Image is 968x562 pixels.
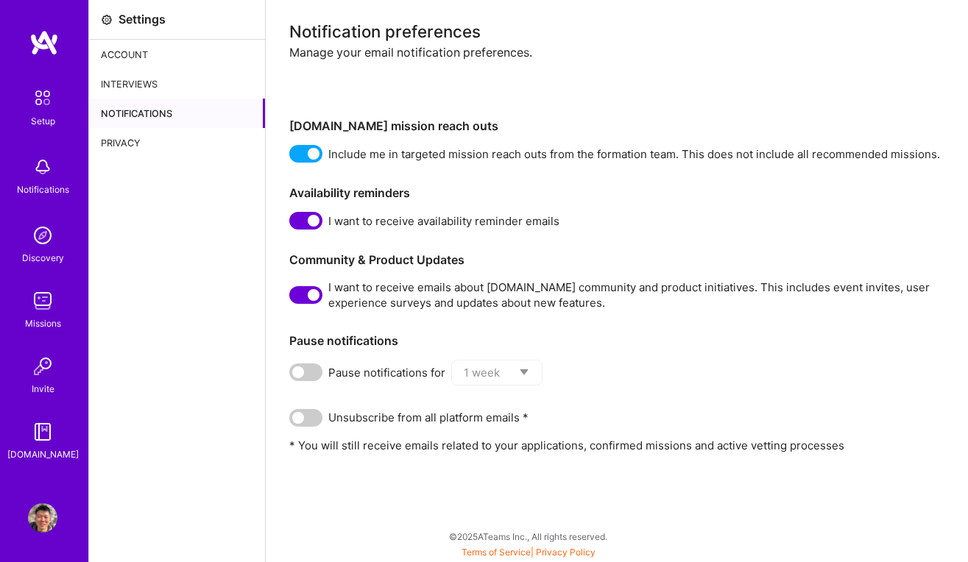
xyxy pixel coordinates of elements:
img: bell [28,152,57,182]
a: Privacy Policy [536,547,596,558]
div: Settings [119,12,166,27]
div: Account [89,40,265,69]
div: Invite [32,381,54,396]
h3: Availability reminders [289,186,944,200]
img: logo [29,29,59,56]
img: setup [27,82,58,113]
div: Manage your email notification preferences. [289,45,944,107]
i: icon Settings [101,14,113,26]
p: * You will still receive emails related to your applications, confirmed missions and active vetti... [289,438,944,453]
span: Include me in targeted mission reach outs from the formation team. This does not include all reco... [328,146,940,162]
img: discovery [28,221,57,250]
img: teamwork [28,286,57,316]
div: Notification preferences [289,24,944,39]
img: guide book [28,417,57,447]
span: | [462,547,596,558]
div: Setup [31,113,55,129]
span: Unsubscribe from all platform emails * [328,410,529,425]
span: Pause notifications for [328,365,445,380]
div: © 2025 ATeams Inc., All rights reserved. [88,518,968,555]
div: [DOMAIN_NAME] [7,447,79,462]
span: I want to receive emails about [DOMAIN_NAME] community and product initiatives. This includes eve... [328,280,944,310]
div: Missions [25,316,61,331]
span: I want to receive availability reminder emails [328,213,559,229]
div: Discovery [22,250,64,266]
div: Notifications [17,182,69,197]
div: Privacy [89,128,265,157]
h3: Community & Product Updates [289,253,944,267]
img: Invite [28,352,57,381]
div: Interviews [89,69,265,99]
h3: [DOMAIN_NAME] mission reach outs [289,119,944,133]
a: Terms of Service [462,547,531,558]
img: User Avatar [28,503,57,533]
div: Notifications [89,99,265,128]
h3: Pause notifications [289,334,944,348]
